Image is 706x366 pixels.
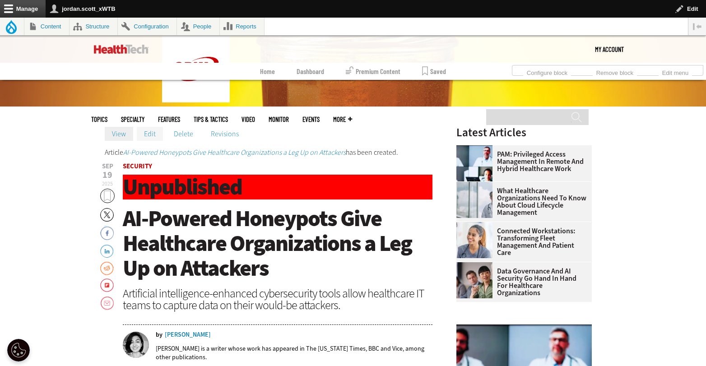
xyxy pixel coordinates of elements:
a: [PERSON_NAME] [165,332,211,338]
img: woman discusses data governance [456,262,492,298]
a: Security [123,162,152,171]
a: Connected Workstations: Transforming Fleet Management and Patient Care [456,227,586,256]
span: Topics [91,116,107,123]
a: AI-Powered Honeypots Give Healthcare Organizations a Leg Up on Attackers [123,148,346,157]
img: doctor in front of clouds and reflective building [456,182,492,218]
a: What Healthcare Organizations Need To Know About Cloud Lifecycle Management [456,187,586,216]
a: Remove block [593,67,637,77]
img: Suchi Rudra [123,332,149,358]
div: Artificial intelligence-enhanced cybersecurity tools allow healthcare IT teams to capture data on... [123,287,432,311]
a: Data Governance and AI Security Go Hand in Hand for Healthcare Organizations [456,268,586,297]
a: My Account [595,36,624,63]
a: Features [158,116,180,123]
a: Events [302,116,320,123]
button: Vertical orientation [688,18,706,35]
span: Specialty [121,116,144,123]
a: CDW [162,95,230,105]
a: Reports [220,18,265,35]
a: Dashboard [297,63,324,80]
a: Saved [422,63,446,80]
a: Content [24,18,69,35]
div: Status message [105,149,432,156]
a: woman discusses data governance [456,262,497,269]
span: by [156,332,163,338]
div: Cookie Settings [7,339,30,361]
a: Home [260,63,275,80]
a: remote call with care team [456,145,497,153]
a: MonITor [269,116,289,123]
span: Sep [100,163,115,170]
img: nurse smiling at patient [456,222,492,258]
a: Tips & Tactics [194,116,228,123]
a: Structure [70,18,117,35]
a: doctor in front of clouds and reflective building [456,182,497,189]
h1: Unpublished [123,175,432,199]
a: PAM: Privileged Access Management in Remote and Hybrid Healthcare Work [456,151,586,172]
button: Open Preferences [7,339,30,361]
a: Configuration [118,18,176,35]
a: Premium Content [346,63,400,80]
span: 19 [100,171,115,180]
a: Configure block [523,67,571,77]
span: 2025 [102,180,113,187]
a: People [177,18,219,35]
p: [PERSON_NAME] is a writer whose work has appeared in The [US_STATE] Times, BBC and Vice, among ot... [156,344,432,361]
h3: Latest Articles [456,127,592,138]
a: Edit menu [659,67,692,77]
a: Video [242,116,255,123]
div: User menu [595,36,624,63]
img: Home [162,36,230,102]
a: nurse smiling at patient [456,222,497,229]
img: Home [94,45,149,54]
span: AI-Powered Honeypots Give Healthcare Organizations a Leg Up on Attackers [123,204,412,283]
img: remote call with care team [456,145,492,181]
span: More [333,116,352,123]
